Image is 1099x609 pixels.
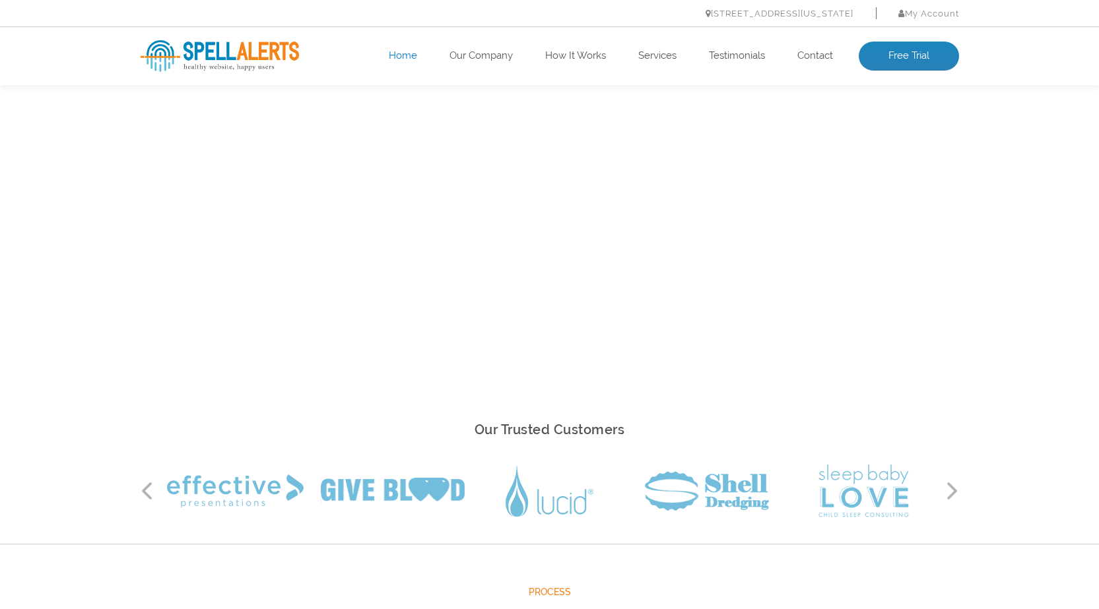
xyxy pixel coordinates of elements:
img: Shell Dredging [645,471,769,511]
span: Process [141,584,959,600]
button: Next [946,481,959,501]
img: Give Blood [321,478,465,504]
img: Effective [167,474,304,507]
h2: Our Trusted Customers [141,418,959,441]
button: Previous [141,481,154,501]
img: Lucid [506,466,593,517]
img: Sleep Baby Love [818,465,909,517]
